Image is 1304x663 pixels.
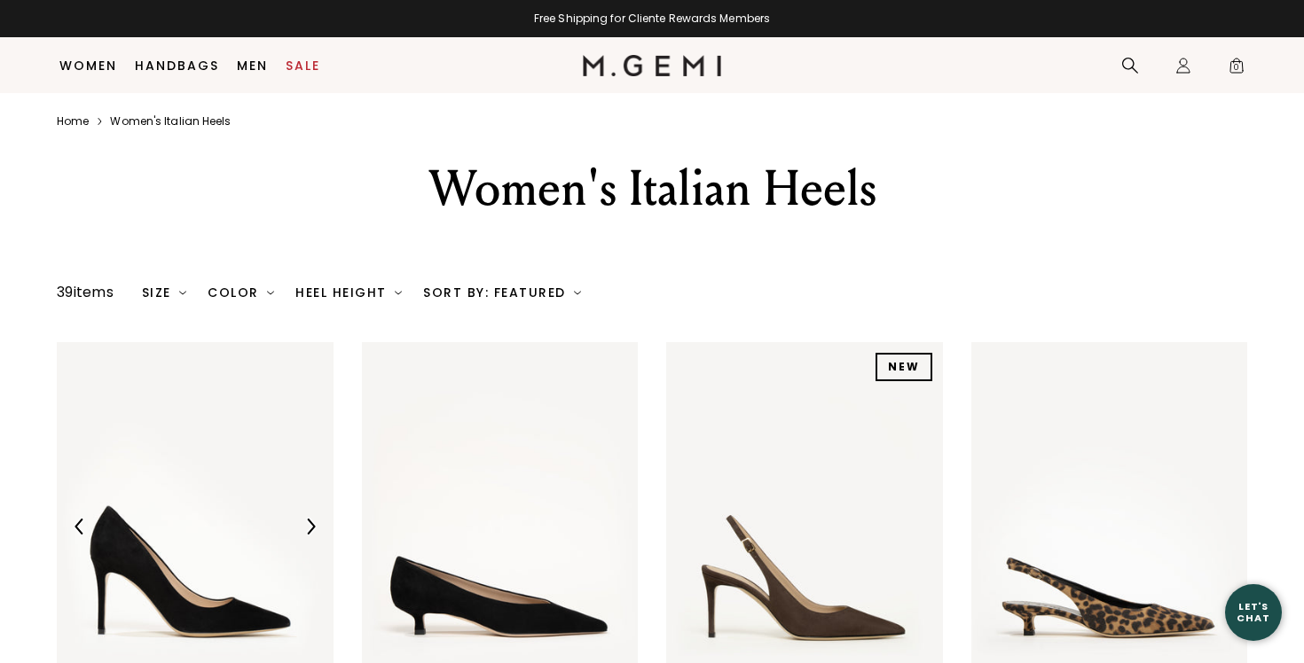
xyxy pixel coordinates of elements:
a: Women [59,58,117,73]
div: NEW [876,353,932,381]
img: chevron-down.svg [267,289,274,296]
img: M.Gemi [583,55,722,76]
a: Home [57,114,89,129]
div: Size [142,285,187,300]
a: Sale [286,58,320,73]
img: Next Arrow [302,519,318,534]
img: chevron-down.svg [574,289,581,296]
img: chevron-down.svg [179,289,186,296]
div: Women's Italian Heels [344,157,960,221]
img: chevron-down.svg [395,289,402,296]
div: 39 items [57,282,114,303]
div: Heel Height [295,285,402,300]
span: 0 [1228,60,1245,78]
a: Handbags [135,58,219,73]
div: Color [208,285,274,300]
a: Women's italian heels [110,114,231,129]
div: Sort By: Featured [423,285,581,300]
a: Men [237,58,268,73]
div: Let's Chat [1225,601,1282,623]
img: Previous Arrow [72,519,88,534]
